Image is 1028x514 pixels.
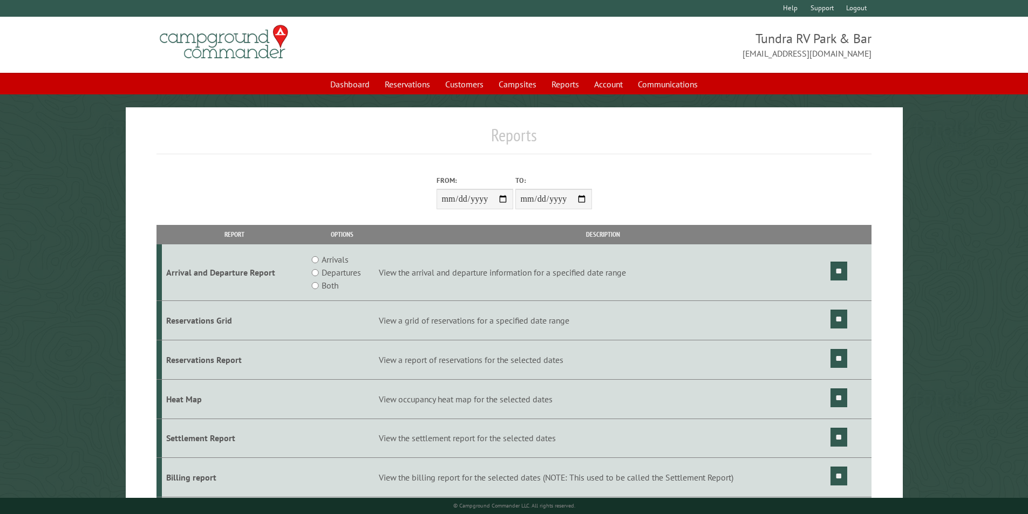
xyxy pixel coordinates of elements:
[588,74,629,94] a: Account
[378,74,437,94] a: Reservations
[492,74,543,94] a: Campsites
[162,301,307,340] td: Reservations Grid
[322,253,349,266] label: Arrivals
[377,379,829,419] td: View occupancy heat map for the selected dates
[439,74,490,94] a: Customers
[377,340,829,379] td: View a report of reservations for the selected dates
[162,225,307,244] th: Report
[162,458,307,497] td: Billing report
[377,244,829,301] td: View the arrival and departure information for a specified date range
[162,340,307,379] td: Reservations Report
[377,458,829,497] td: View the billing report for the selected dates (NOTE: This used to be called the Settlement Report)
[307,225,377,244] th: Options
[324,74,376,94] a: Dashboard
[514,30,872,60] span: Tundra RV Park & Bar [EMAIL_ADDRESS][DOMAIN_NAME]
[162,244,307,301] td: Arrival and Departure Report
[453,502,575,509] small: © Campground Commander LLC. All rights reserved.
[156,125,872,154] h1: Reports
[631,74,704,94] a: Communications
[162,379,307,419] td: Heat Map
[377,419,829,458] td: View the settlement report for the selected dates
[156,21,291,63] img: Campground Commander
[545,74,586,94] a: Reports
[162,419,307,458] td: Settlement Report
[377,301,829,340] td: View a grid of reservations for a specified date range
[322,266,361,279] label: Departures
[437,175,513,186] label: From:
[377,225,829,244] th: Description
[515,175,592,186] label: To:
[322,279,338,292] label: Both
